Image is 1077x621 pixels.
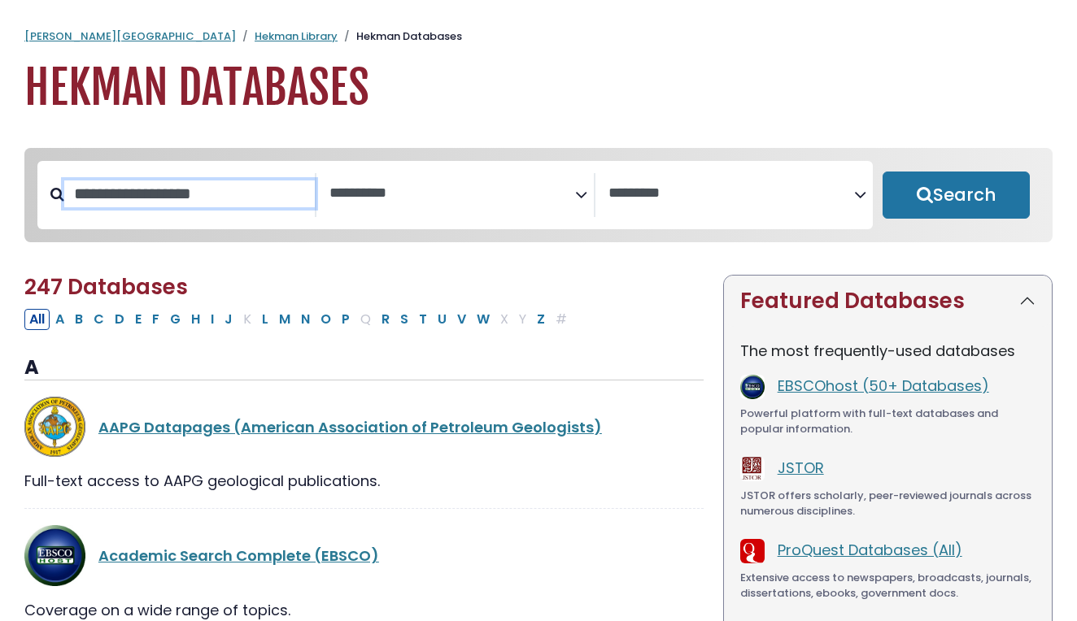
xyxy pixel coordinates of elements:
h3: A [24,356,704,380]
button: Filter Results T [414,309,432,330]
nav: Search filters [24,148,1053,242]
div: Extensive access to newspapers, broadcasts, journals, dissertations, ebooks, government docs. [740,570,1036,601]
button: Filter Results Z [532,309,550,330]
button: Filter Results U [433,309,451,330]
button: Filter Results O [316,309,336,330]
li: Hekman Databases [338,28,462,45]
button: Filter Results L [257,309,273,330]
input: Search database by title or keyword [64,180,315,207]
div: Alpha-list to filter by first letter of database name [24,308,573,328]
button: Filter Results H [186,309,205,330]
button: Submit for Search Results [883,172,1030,219]
button: Filter Results N [296,309,315,330]
a: JSTOR [778,458,824,478]
button: Filter Results R [377,309,395,330]
button: Filter Results V [452,309,471,330]
button: Filter Results J [220,309,238,330]
a: Hekman Library [255,28,338,44]
h1: Hekman Databases [24,61,1053,115]
button: Filter Results S [395,309,413,330]
div: JSTOR offers scholarly, peer-reviewed journals across numerous disciplines. [740,488,1036,519]
button: Filter Results G [165,309,185,330]
button: Filter Results F [147,309,164,330]
nav: breadcrumb [24,28,1053,45]
button: All [24,309,50,330]
button: Featured Databases [724,276,1052,327]
button: Filter Results P [337,309,355,330]
button: Filter Results E [130,309,146,330]
p: The most frequently-used databases [740,340,1036,362]
button: Filter Results M [274,309,295,330]
button: Filter Results I [206,309,219,330]
textarea: Search [608,185,854,202]
button: Filter Results A [50,309,69,330]
div: Full-text access to AAPG geological publications. [24,470,704,492]
a: AAPG Datapages (American Association of Petroleum Geologists) [98,417,602,437]
a: ProQuest Databases (All) [778,540,962,560]
a: EBSCOhost (50+ Databases) [778,376,989,396]
button: Filter Results B [70,309,88,330]
div: Powerful platform with full-text databases and popular information. [740,406,1036,437]
span: 247 Databases [24,272,188,302]
a: Academic Search Complete (EBSCO) [98,545,379,566]
textarea: Search [329,185,575,202]
button: Filter Results W [472,309,495,330]
div: Coverage on a wide range of topics. [24,599,704,621]
button: Filter Results C [89,309,109,330]
a: [PERSON_NAME][GEOGRAPHIC_DATA] [24,28,236,44]
button: Filter Results D [110,309,129,330]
